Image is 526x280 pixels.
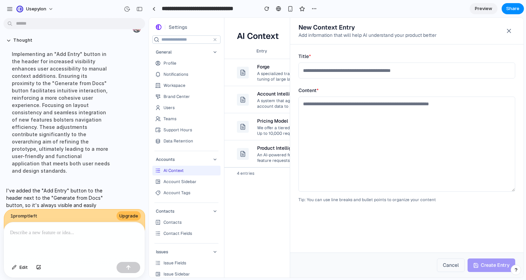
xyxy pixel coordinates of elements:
[470,3,497,14] a: Preview
[475,5,492,12] span: Preview
[150,35,366,42] label: Title
[319,241,366,254] button: Create Entry
[8,262,31,273] button: Edit
[150,14,288,21] p: Add information that will help AI understand your product better
[150,179,366,185] p: Tip: You can use line breaks and bullet points to organize your content
[506,5,519,12] span: Share
[19,264,28,271] span: Edit
[332,244,361,251] span: Create Entry
[14,3,57,15] button: usepylon
[150,6,288,14] h2: New Context Entry
[117,211,141,221] button: Upgrade
[288,241,316,254] button: Cancel
[119,213,138,220] span: Upgrade
[10,213,37,220] span: 1 prompt left
[6,187,116,223] p: I've added the "Add Entry" button to the header next to the "Generate from Docs" button, so it's ...
[26,6,46,13] span: usepylon
[502,3,524,14] button: Share
[352,237,371,256] iframe: Open customer support
[294,244,310,250] span: Cancel
[150,69,170,76] label: Content
[6,46,116,179] div: Implementing an "Add Entry" button in the header for increased visibility enhances user accessibi...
